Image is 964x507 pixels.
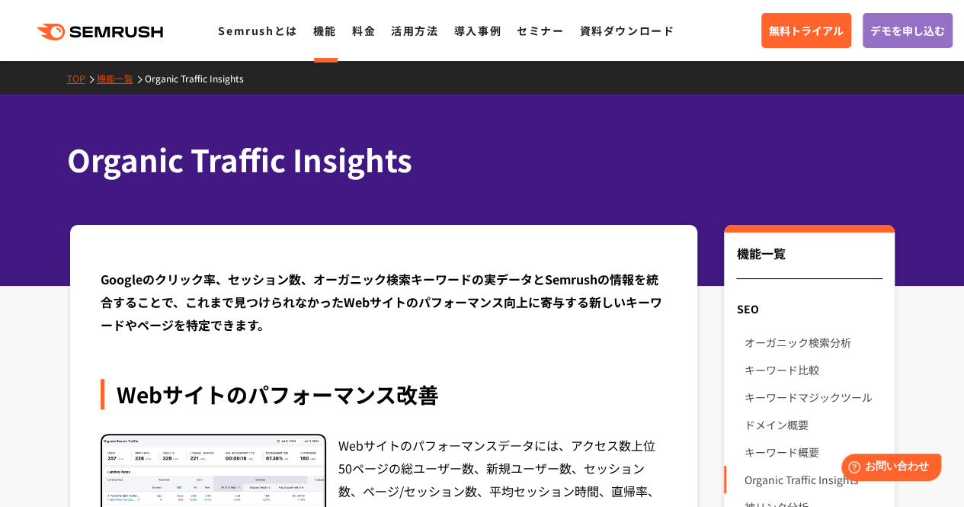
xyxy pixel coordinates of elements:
span: 無料トライアル [769,22,844,39]
a: キーワードマジックツール [744,383,882,411]
a: 機能一覧 [97,72,145,85]
a: 活用方法 [391,23,438,38]
a: キーワード比較 [744,356,882,383]
a: 料金 [352,23,376,38]
div: Googleのクリック率、セッション数、オーガニック検索キーワードの実データとSemrushの情報を統合することで、これまで見つけられなかったWebサイトのパフォーマンス向上に寄与する新しいキー... [101,268,668,336]
div: Webサイトのパフォーマンス改善 [101,379,668,409]
a: 導入事例 [454,23,501,38]
a: 機能 [313,23,337,38]
span: デモを申し込む [870,22,945,39]
a: TOP [67,72,97,85]
a: セミナー [517,23,564,38]
h1: Organic Traffic Insights [67,137,882,182]
a: Organic Traffic Insights [744,466,882,493]
a: オーガニック検索分析 [744,329,882,356]
a: デモを申し込む [863,13,953,48]
a: 資料ダウンロード [579,23,674,38]
a: Semrushとは [218,23,297,38]
a: 無料トライアル [761,13,851,48]
a: キーワード概要 [744,438,882,466]
a: ドメイン概要 [744,411,882,438]
iframe: Help widget launcher [828,448,947,490]
a: Organic Traffic Insights [145,72,255,85]
div: SEO [724,295,894,322]
div: 機能一覧 [736,244,882,279]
